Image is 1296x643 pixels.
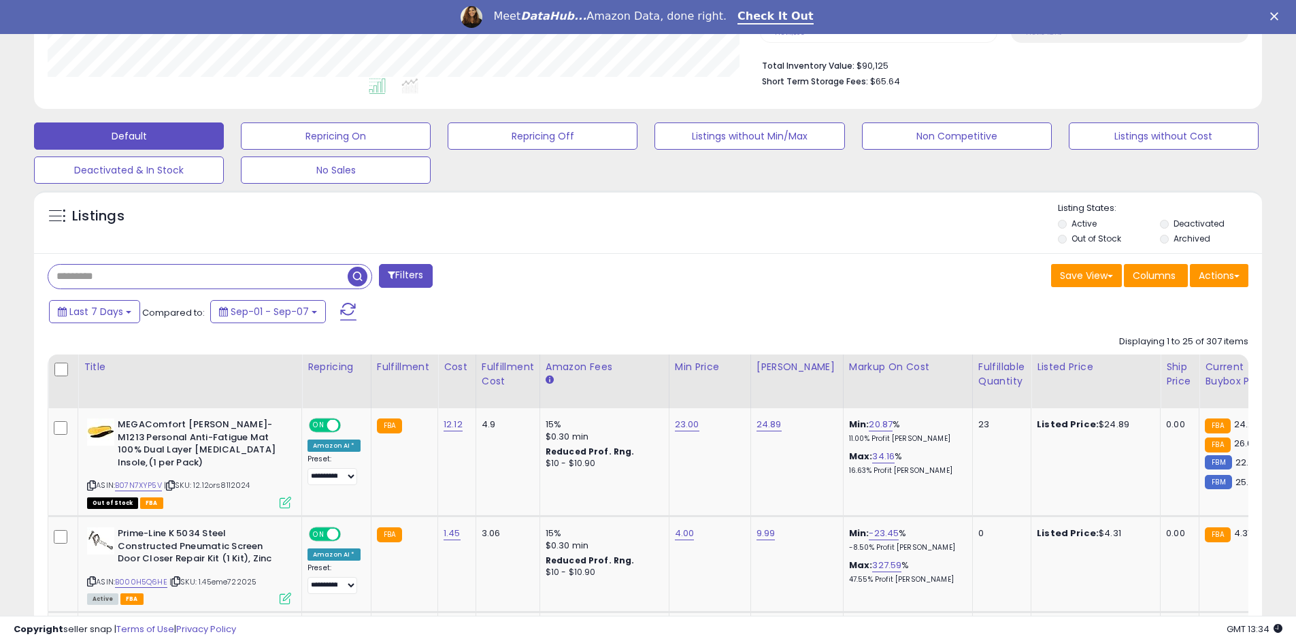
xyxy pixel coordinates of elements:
[118,527,283,569] b: Prime-Line K 5034 Steel Constructed Pneumatic Screen Door Closer Repair Kit (1 Kit), Zinc
[849,543,962,553] p: -8.50% Profit [PERSON_NAME]
[1205,438,1230,452] small: FBA
[849,434,962,444] p: 11.00% Profit [PERSON_NAME]
[1166,360,1193,389] div: Ship Price
[872,450,895,463] a: 34.16
[377,527,402,542] small: FBA
[1058,202,1262,215] p: Listing States:
[310,529,327,540] span: ON
[210,300,326,323] button: Sep-01 - Sep-07
[762,56,1238,73] li: $90,125
[1227,623,1282,636] span: 2025-09-15 13:34 GMT
[546,458,659,469] div: $10 - $10.90
[482,418,529,431] div: 4.9
[1174,233,1210,244] label: Archived
[849,450,873,463] b: Max:
[654,122,844,150] button: Listings without Min/Max
[308,360,365,374] div: Repricing
[869,418,893,431] a: 20.87
[849,527,962,553] div: %
[675,527,695,540] a: 4.00
[1037,527,1099,540] b: Listed Price:
[1205,527,1230,542] small: FBA
[546,418,659,431] div: 15%
[675,418,699,431] a: 23.00
[978,360,1025,389] div: Fulfillable Quantity
[308,455,361,485] div: Preset:
[69,305,123,318] span: Last 7 Days
[1133,269,1176,282] span: Columns
[978,527,1020,540] div: 0
[520,10,586,22] i: DataHub...
[1071,233,1121,244] label: Out of Stock
[339,420,361,431] span: OFF
[1235,476,1257,489] span: 25.61
[849,360,967,374] div: Markup on Cost
[241,156,431,184] button: No Sales
[849,450,962,476] div: %
[115,480,162,491] a: B07N7XYP5V
[308,548,361,561] div: Amazon AI *
[1190,264,1248,287] button: Actions
[308,563,361,594] div: Preset:
[1037,418,1150,431] div: $24.89
[169,576,256,587] span: | SKU: 1.45eme722025
[1166,418,1189,431] div: 0.00
[1037,360,1154,374] div: Listed Price
[675,360,745,374] div: Min Price
[849,466,962,476] p: 16.63% Profit [PERSON_NAME]
[1124,264,1188,287] button: Columns
[762,76,868,87] b: Short Term Storage Fees:
[87,497,138,509] span: All listings that are currently out of stock and unavailable for purchase on Amazon
[1037,527,1150,540] div: $4.31
[49,300,140,323] button: Last 7 Days
[849,575,962,584] p: 47.55% Profit [PERSON_NAME]
[757,418,782,431] a: 24.89
[1205,418,1230,433] small: FBA
[862,122,1052,150] button: Non Competitive
[310,420,327,431] span: ON
[849,559,962,584] div: %
[444,360,470,374] div: Cost
[546,555,635,566] b: Reduced Prof. Rng.
[1069,122,1259,150] button: Listings without Cost
[14,623,236,636] div: seller snap | |
[444,527,461,540] a: 1.45
[1270,12,1284,20] div: Close
[1037,418,1099,431] b: Listed Price:
[461,6,482,28] img: Profile image for Georgie
[546,446,635,457] b: Reduced Prof. Rng.
[1051,264,1122,287] button: Save View
[546,374,554,386] small: Amazon Fees.
[849,559,873,572] b: Max:
[1205,455,1231,469] small: FBM
[379,264,432,288] button: Filters
[849,418,869,431] b: Min:
[444,418,463,431] a: 12.12
[115,576,167,588] a: B000H5Q6HE
[1234,437,1258,450] span: 26.67
[164,480,250,491] span: | SKU: 12.12ors8112024
[72,207,124,226] h5: Listings
[377,418,402,433] small: FBA
[1119,335,1248,348] div: Displaying 1 to 25 of 307 items
[870,75,900,88] span: $65.64
[241,122,431,150] button: Repricing On
[34,122,224,150] button: Default
[546,567,659,578] div: $10 - $10.90
[377,360,432,374] div: Fulfillment
[176,623,236,636] a: Privacy Policy
[231,305,309,318] span: Sep-01 - Sep-07
[87,527,114,555] img: 31Zynpi2KUL._SL40_.jpg
[872,559,901,572] a: 327.59
[308,440,361,452] div: Amazon AI *
[1205,360,1275,389] div: Current Buybox Price
[546,527,659,540] div: 15%
[1205,475,1231,489] small: FBM
[546,540,659,552] div: $0.30 min
[1235,456,1260,469] span: 22.25
[493,10,727,23] div: Meet Amazon Data, done right.
[762,60,854,71] b: Total Inventory Value:
[87,418,291,507] div: ASIN:
[118,418,283,472] b: MEGAComfort [PERSON_NAME]-M1213 Personal Anti-Fatigue Mat 100% Dual Layer [MEDICAL_DATA] Insole,(...
[339,529,361,540] span: OFF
